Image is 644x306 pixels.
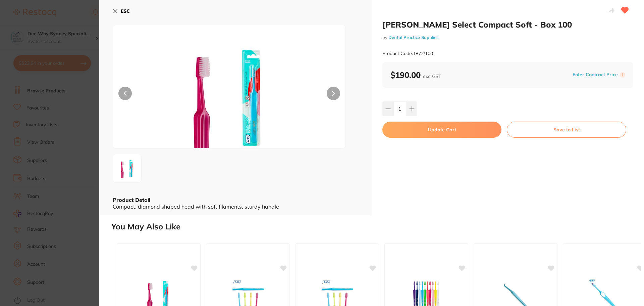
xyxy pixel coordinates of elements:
[382,19,633,30] h2: [PERSON_NAME] Select Compact Soft - Box 100
[115,156,139,180] img: YWxjYXJlNHUtanBn
[111,222,641,231] h2: You May Also Like
[113,5,130,17] button: ESC
[382,122,501,138] button: Update Cart
[507,122,626,138] button: Save to List
[160,42,299,148] img: YWxjYXJlNHUtanBn
[423,73,441,79] span: excl. GST
[382,51,433,56] small: Product Code: T872/100
[121,8,130,14] b: ESC
[382,35,633,40] small: by
[571,72,620,78] button: Enter Contract Price
[113,196,150,203] b: Product Detail
[388,35,438,40] a: Dental Practice Supplies
[390,70,441,80] b: $190.00
[620,72,625,78] label: i
[113,204,358,210] div: Compact, diamond shaped head with soft filaments, sturdy handle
